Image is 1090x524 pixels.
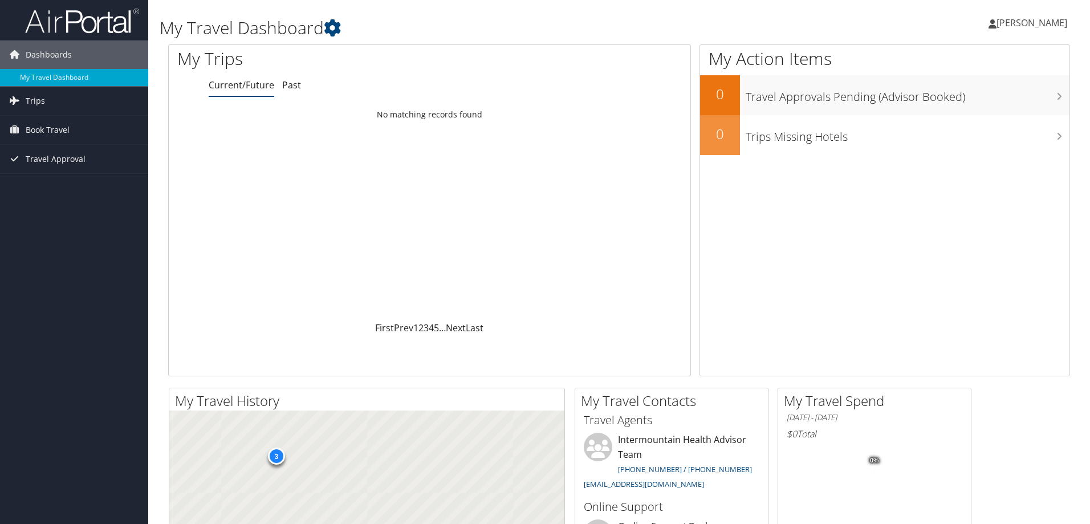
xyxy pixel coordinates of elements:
[787,428,962,440] h6: Total
[418,322,424,334] a: 2
[584,412,759,428] h3: Travel Agents
[267,448,284,465] div: 3
[413,322,418,334] a: 1
[700,75,1069,115] a: 0Travel Approvals Pending (Advisor Booked)
[784,391,971,411] h2: My Travel Spend
[446,322,466,334] a: Next
[700,84,740,104] h2: 0
[169,104,690,125] td: No matching records found
[700,124,740,144] h2: 0
[787,428,797,440] span: $0
[989,6,1079,40] a: [PERSON_NAME]
[584,479,704,489] a: [EMAIL_ADDRESS][DOMAIN_NAME]
[177,47,465,71] h1: My Trips
[375,322,394,334] a: First
[160,16,772,40] h1: My Travel Dashboard
[618,464,752,474] a: [PHONE_NUMBER] / [PHONE_NUMBER]
[746,123,1069,145] h3: Trips Missing Hotels
[746,83,1069,105] h3: Travel Approvals Pending (Advisor Booked)
[581,391,768,411] h2: My Travel Contacts
[466,322,483,334] a: Last
[584,499,759,515] h3: Online Support
[439,322,446,334] span: …
[429,322,434,334] a: 4
[26,145,86,173] span: Travel Approval
[25,7,139,34] img: airportal-logo.png
[578,433,765,494] li: Intermountain Health Advisor Team
[26,87,45,115] span: Trips
[997,17,1067,29] span: [PERSON_NAME]
[26,40,72,69] span: Dashboards
[175,391,564,411] h2: My Travel History
[394,322,413,334] a: Prev
[787,412,962,423] h6: [DATE] - [DATE]
[424,322,429,334] a: 3
[282,79,301,91] a: Past
[209,79,274,91] a: Current/Future
[700,47,1069,71] h1: My Action Items
[700,115,1069,155] a: 0Trips Missing Hotels
[434,322,439,334] a: 5
[26,116,70,144] span: Book Travel
[870,457,879,464] tspan: 0%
